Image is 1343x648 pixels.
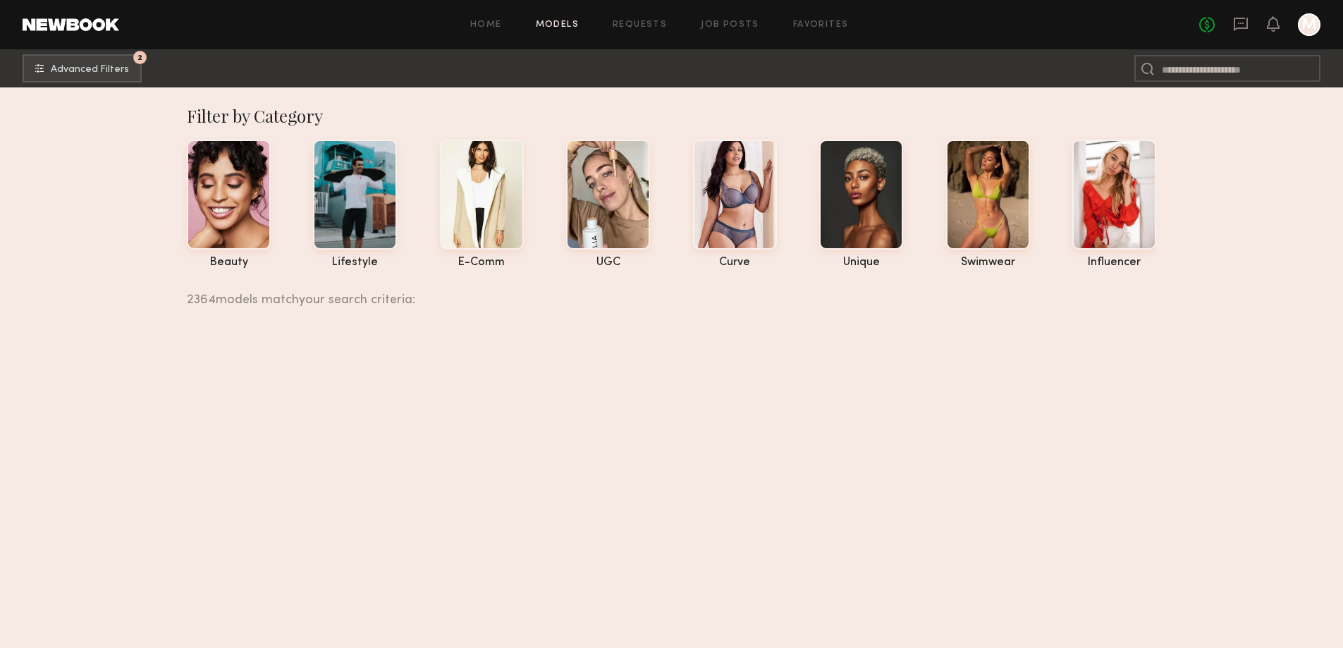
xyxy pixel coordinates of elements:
[187,104,1156,127] div: Filter by Category
[613,20,667,30] a: Requests
[137,54,142,61] span: 2
[470,20,502,30] a: Home
[1072,257,1156,269] div: influencer
[566,257,650,269] div: UGC
[819,257,903,269] div: unique
[51,65,129,75] span: Advanced Filters
[440,257,524,269] div: e-comm
[793,20,849,30] a: Favorites
[701,20,759,30] a: Job Posts
[313,257,397,269] div: lifestyle
[1298,13,1320,36] a: M
[536,20,579,30] a: Models
[946,257,1030,269] div: swimwear
[693,257,777,269] div: curve
[23,54,142,82] button: 2Advanced Filters
[187,257,271,269] div: beauty
[187,277,1145,307] div: 2364 models match your search criteria:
